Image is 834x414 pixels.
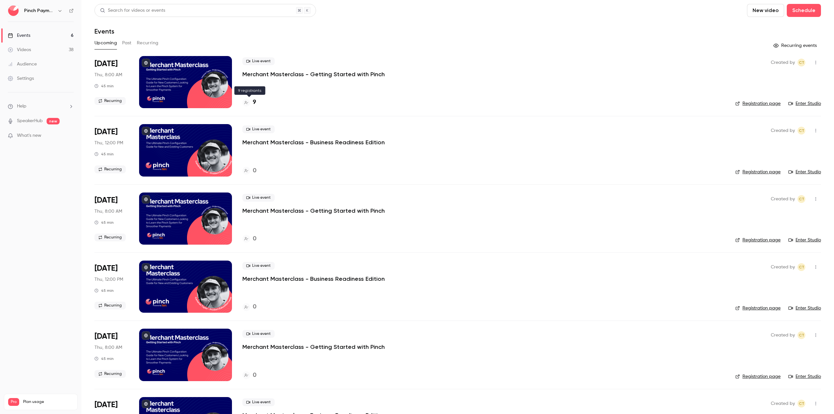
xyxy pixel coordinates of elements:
[242,235,256,243] a: 0
[94,276,123,283] span: Thu, 12:00 PM
[788,169,821,175] a: Enter Studio
[799,127,804,135] span: CT
[788,305,821,311] a: Enter Studio
[94,127,118,137] span: [DATE]
[242,275,385,283] a: Merchant Masterclass - Business Readiness Edition
[770,40,821,51] button: Recurring events
[94,165,126,173] span: Recurring
[787,4,821,17] button: Schedule
[253,303,256,311] h4: 0
[242,70,385,78] a: Merchant Masterclass - Getting Started with Pinch
[799,59,804,66] span: CT
[8,6,19,16] img: Pinch Payments
[94,83,114,89] div: 45 min
[771,400,795,407] span: Created by
[771,195,795,203] span: Created by
[94,288,114,293] div: 45 min
[17,103,26,110] span: Help
[798,400,805,407] span: Cameron Taylor
[242,138,385,146] a: Merchant Masterclass - Business Readiness Edition
[94,72,122,78] span: Thu, 8:00 AM
[735,100,781,107] a: Registration page
[253,166,256,175] h4: 0
[94,302,126,309] span: Recurring
[94,151,114,157] div: 45 min
[8,398,19,406] span: Pro
[242,303,256,311] a: 0
[94,331,118,342] span: [DATE]
[735,237,781,243] a: Registration page
[242,125,275,133] span: Live event
[94,400,118,410] span: [DATE]
[66,133,74,139] iframe: Noticeable Trigger
[94,329,129,381] div: Oct 16 Thu, 8:00 AM (Australia/Brisbane)
[242,194,275,202] span: Live event
[94,140,123,146] span: Thu, 12:00 PM
[47,118,60,124] span: new
[24,7,55,14] h6: Pinch Payments
[735,305,781,311] a: Registration page
[94,124,129,176] div: Sep 4 Thu, 12:00 PM (Australia/Brisbane)
[94,97,126,105] span: Recurring
[94,370,126,378] span: Recurring
[253,98,256,107] h4: 9
[17,118,43,124] a: SpeakerHub
[799,263,804,271] span: CT
[735,169,781,175] a: Registration page
[94,234,126,241] span: Recurring
[23,399,73,405] span: Plan usage
[94,38,117,48] button: Upcoming
[94,195,118,206] span: [DATE]
[771,331,795,339] span: Created by
[94,220,114,225] div: 45 min
[17,132,41,139] span: What's new
[137,38,159,48] button: Recurring
[122,38,132,48] button: Past
[799,400,804,407] span: CT
[242,262,275,270] span: Live event
[242,398,275,406] span: Live event
[798,59,805,66] span: Cameron Taylor
[242,207,385,215] a: Merchant Masterclass - Getting Started with Pinch
[242,330,275,338] span: Live event
[242,371,256,380] a: 0
[771,263,795,271] span: Created by
[253,235,256,243] h4: 0
[94,59,118,69] span: [DATE]
[799,331,804,339] span: CT
[94,208,122,215] span: Thu, 8:00 AM
[242,57,275,65] span: Live event
[242,98,256,107] a: 9
[100,7,165,14] div: Search for videos or events
[771,127,795,135] span: Created by
[8,61,37,67] div: Audience
[788,237,821,243] a: Enter Studio
[798,195,805,203] span: Cameron Taylor
[8,103,74,110] li: help-dropdown-opener
[788,373,821,380] a: Enter Studio
[94,344,122,351] span: Thu, 8:00 AM
[94,261,129,313] div: Oct 2 Thu, 12:00 PM (Australia/Brisbane)
[94,56,129,108] div: Aug 21 Thu, 8:00 AM (Australia/Brisbane)
[798,263,805,271] span: Cameron Taylor
[94,356,114,361] div: 45 min
[94,27,114,35] h1: Events
[242,343,385,351] a: Merchant Masterclass - Getting Started with Pinch
[788,100,821,107] a: Enter Studio
[242,166,256,175] a: 0
[735,373,781,380] a: Registration page
[253,371,256,380] h4: 0
[799,195,804,203] span: CT
[8,75,34,82] div: Settings
[8,47,31,53] div: Videos
[94,263,118,274] span: [DATE]
[8,32,30,39] div: Events
[747,4,784,17] button: New video
[771,59,795,66] span: Created by
[798,331,805,339] span: Cameron Taylor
